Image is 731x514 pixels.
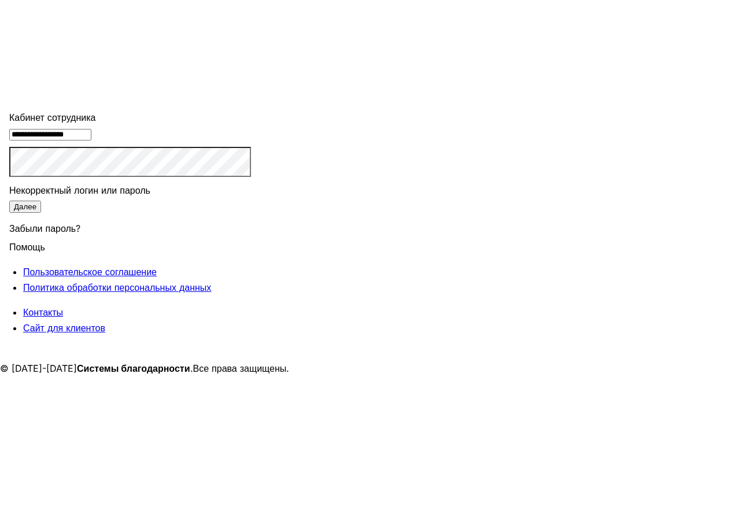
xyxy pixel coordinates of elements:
[23,266,157,278] a: Пользовательское соглашение
[23,322,105,334] a: Сайт для клиентов
[9,110,251,125] div: Кабинет сотрудника
[9,234,45,253] span: Помощь
[77,363,190,374] strong: Системы благодарности
[23,282,211,293] a: Политика обработки персональных данных
[9,214,251,239] div: Забыли пароль?
[9,183,251,198] div: Некорректный логин или пароль
[9,201,41,213] button: Далее
[23,306,63,318] a: Контакты
[193,363,290,374] span: Все права защищены.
